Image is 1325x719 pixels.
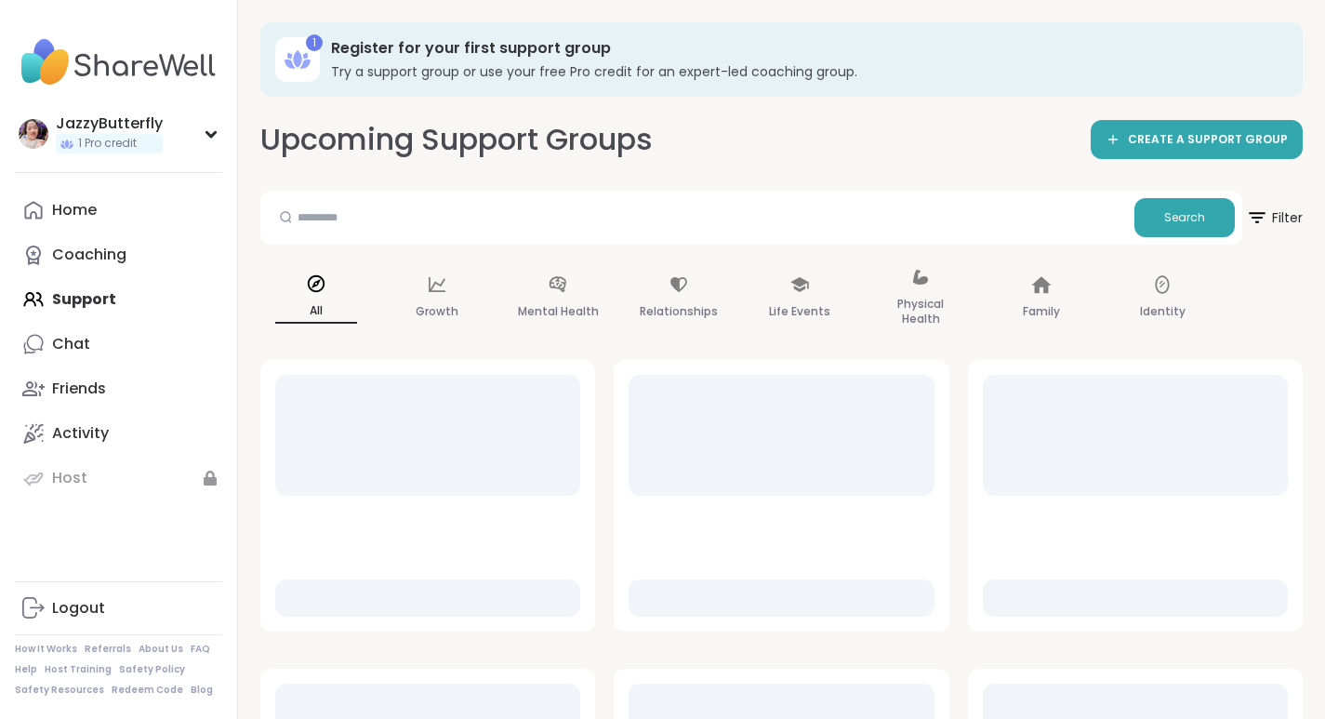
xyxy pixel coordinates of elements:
[15,456,222,500] a: Host
[15,643,77,656] a: How It Works
[52,334,90,354] div: Chat
[275,300,357,324] p: All
[518,300,599,323] p: Mental Health
[1164,209,1205,226] span: Search
[15,233,222,277] a: Coaching
[15,411,222,456] a: Activity
[306,34,323,51] div: 1
[416,300,458,323] p: Growth
[640,300,718,323] p: Relationships
[56,113,163,134] div: JazzyButterfly
[191,684,213,697] a: Blog
[45,663,112,676] a: Host Training
[1023,300,1060,323] p: Family
[78,136,137,152] span: 1 Pro credit
[1246,191,1303,245] button: Filter
[331,38,1277,59] h3: Register for your first support group
[880,293,961,330] p: Physical Health
[15,322,222,366] a: Chat
[52,245,126,265] div: Coaching
[19,119,48,149] img: JazzyButterfly
[1134,198,1235,237] button: Search
[52,468,87,488] div: Host
[52,423,109,444] div: Activity
[119,663,185,676] a: Safety Policy
[112,684,183,697] a: Redeem Code
[15,30,222,95] img: ShareWell Nav Logo
[1246,195,1303,240] span: Filter
[331,62,1277,81] h3: Try a support group or use your free Pro credit for an expert-led coaching group.
[191,643,210,656] a: FAQ
[15,366,222,411] a: Friends
[15,586,222,631] a: Logout
[139,643,183,656] a: About Us
[52,200,97,220] div: Home
[85,643,131,656] a: Referrals
[260,119,653,161] h2: Upcoming Support Groups
[52,598,105,619] div: Logout
[1128,132,1288,148] span: CREATE A SUPPORT GROUP
[15,188,222,233] a: Home
[1140,300,1186,323] p: Identity
[1091,120,1303,159] a: CREATE A SUPPORT GROUP
[52,379,106,399] div: Friends
[15,663,37,676] a: Help
[769,300,830,323] p: Life Events
[15,684,104,697] a: Safety Resources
